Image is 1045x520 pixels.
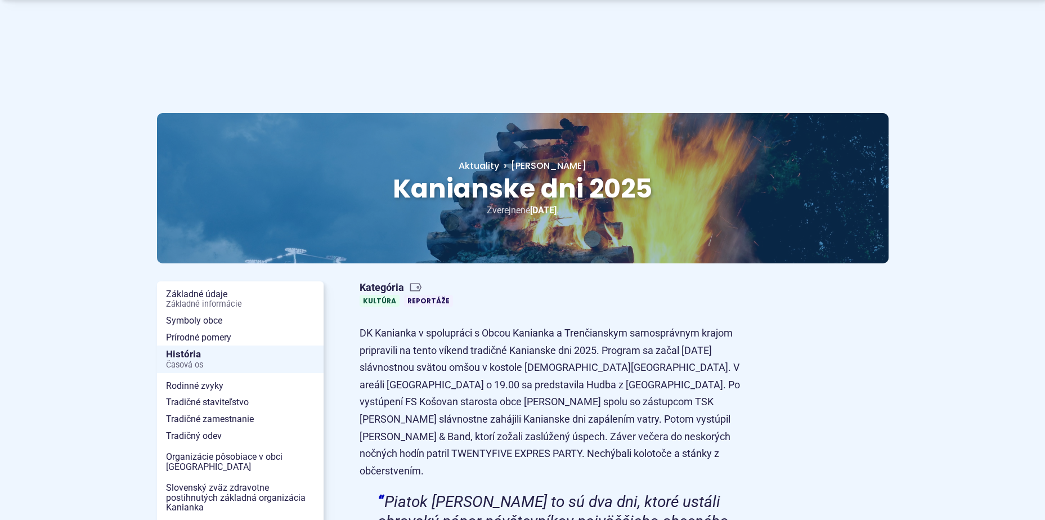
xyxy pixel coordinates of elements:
[166,286,315,312] span: Základné údaje
[193,203,853,218] p: Zverejnené .
[157,329,324,346] a: Prírodné pomery
[157,378,324,395] a: Rodinné zvyky
[166,394,315,411] span: Tradičné staviteľstvo
[166,378,315,395] span: Rodinné zvyky
[166,300,315,309] span: Základné informácie
[459,159,499,172] a: Aktuality
[157,449,324,475] a: Organizácie pôsobiace v obci [GEOGRAPHIC_DATA]
[157,312,324,329] a: Symboly obce
[360,325,759,479] p: DK Kanianka v spolupráci s Obcou Kanianka a Trenčianskym samosprávnym krajom pripravili na tento ...
[166,411,315,428] span: Tradičné zamestnanie
[511,159,586,172] span: [PERSON_NAME]
[166,346,315,373] span: História
[166,312,315,329] span: Symboly obce
[499,159,586,172] a: [PERSON_NAME]
[393,171,652,207] span: Kanianske dni 2025
[360,295,400,307] a: Kultúra
[166,428,315,445] span: Tradičný odev
[166,449,315,475] span: Organizácie pôsobiace v obci [GEOGRAPHIC_DATA]
[530,205,557,216] span: [DATE]
[166,329,315,346] span: Prírodné pomery
[157,428,324,445] a: Tradičný odev
[360,281,458,294] span: Kategória
[157,479,324,516] a: Slovenský zväz zdravotne postihnutých základná organizácia Kanianka
[157,346,324,373] a: HistóriaČasová os
[404,295,453,307] a: Reportáže
[157,411,324,428] a: Tradičné zamestnanie
[157,394,324,411] a: Tradičné staviteľstvo
[157,286,324,312] a: Základné údajeZákladné informácie
[166,361,315,370] span: Časová os
[166,479,315,516] span: Slovenský zväz zdravotne postihnutých základná organizácia Kanianka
